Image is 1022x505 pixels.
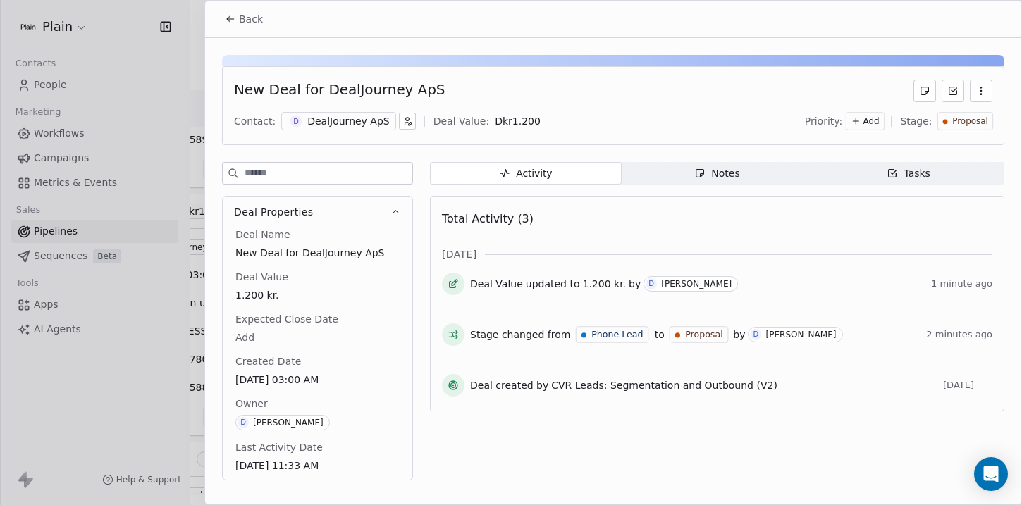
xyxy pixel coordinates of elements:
[235,288,400,302] span: 1.200 kr.
[233,227,293,242] span: Deal Name
[900,114,932,128] span: Stage:
[235,459,400,473] span: [DATE] 11:33 AM
[470,378,548,392] span: Deal created by
[583,277,627,291] span: 1.200 kr.
[592,328,644,341] span: Phone Lead
[470,328,570,342] span: Stage changed from
[307,114,390,128] div: DealJourney ApS
[526,277,580,291] span: updated to
[234,205,313,219] span: Deal Properties
[655,328,665,342] span: to
[495,116,541,127] span: Dkr 1.200
[233,270,291,284] span: Deal Value
[233,312,341,326] span: Expected Close Date
[233,440,326,454] span: Last Activity Date
[753,329,759,340] div: D
[648,278,654,289] div: D
[863,116,880,127] span: Add
[233,354,304,368] span: Created Date
[931,278,992,289] span: 1 minute ago
[235,246,400,260] span: New Deal for DealJourney ApS
[661,279,732,289] div: [PERSON_NAME]
[952,116,988,127] span: Proposal
[629,277,641,291] span: by
[234,114,276,128] div: Contact:
[733,328,745,342] span: by
[943,380,992,391] span: [DATE]
[926,329,992,340] span: 2 minutes ago
[223,197,412,227] button: Deal Properties
[470,277,523,291] span: Deal Value
[239,12,263,26] span: Back
[253,418,324,428] div: [PERSON_NAME]
[233,397,271,411] span: Owner
[240,417,246,428] div: D
[765,330,836,339] div: [PERSON_NAME]
[442,247,476,261] span: [DATE]
[290,116,302,127] span: D
[694,166,739,181] div: Notes
[974,457,1008,491] div: Open Intercom Messenger
[223,227,412,480] div: Deal Properties
[433,114,489,128] div: Deal Value:
[216,6,271,32] button: Back
[442,212,534,225] span: Total Activity (3)
[887,166,930,181] div: Tasks
[234,80,445,102] div: New Deal for DealJourney ApS
[805,114,843,128] span: Priority:
[685,328,722,341] span: Proposal
[235,373,400,387] span: [DATE] 03:00 AM
[551,378,777,392] span: CVR Leads: Segmentation and Outbound (V2)
[235,330,400,344] span: Add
